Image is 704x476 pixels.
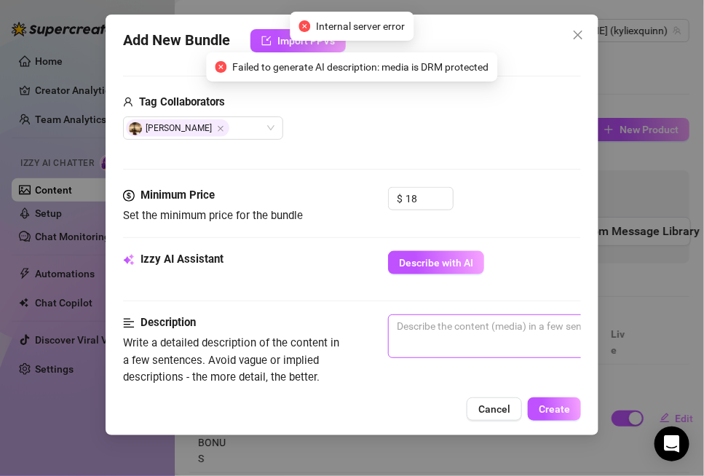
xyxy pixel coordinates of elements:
[141,253,224,266] strong: Izzy AI Assistant
[299,20,311,32] span: close-circle
[478,403,510,415] span: Cancel
[277,35,335,47] span: Import PPVs
[215,61,227,73] span: close-circle
[139,95,225,108] strong: Tag Collaborators
[539,403,570,415] span: Create
[233,59,489,75] span: Failed to generate AI description: media is DRM protected
[141,316,196,329] strong: Description
[217,125,224,132] span: Close
[317,18,406,34] span: Internal server error
[572,29,584,41] span: close
[528,397,581,421] button: Create
[129,122,142,135] img: avatar.jpg
[123,336,340,418] span: Write a detailed description of the content in a few sentences. Avoid vague or implied descriptio...
[654,427,689,461] div: Open Intercom Messenger
[123,94,133,111] span: user
[566,23,590,47] button: Close
[123,29,230,52] span: Add New Bundle
[261,36,272,46] span: import
[250,29,346,52] button: Import PPVs
[123,314,135,332] span: align-left
[126,119,229,137] span: [PERSON_NAME]
[141,189,215,202] strong: Minimum Price
[388,251,484,274] button: Describe with AI
[123,209,303,222] span: Set the minimum price for the bundle
[467,397,522,421] button: Cancel
[566,29,590,41] span: Close
[399,257,473,269] span: Describe with AI
[123,187,135,205] span: dollar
